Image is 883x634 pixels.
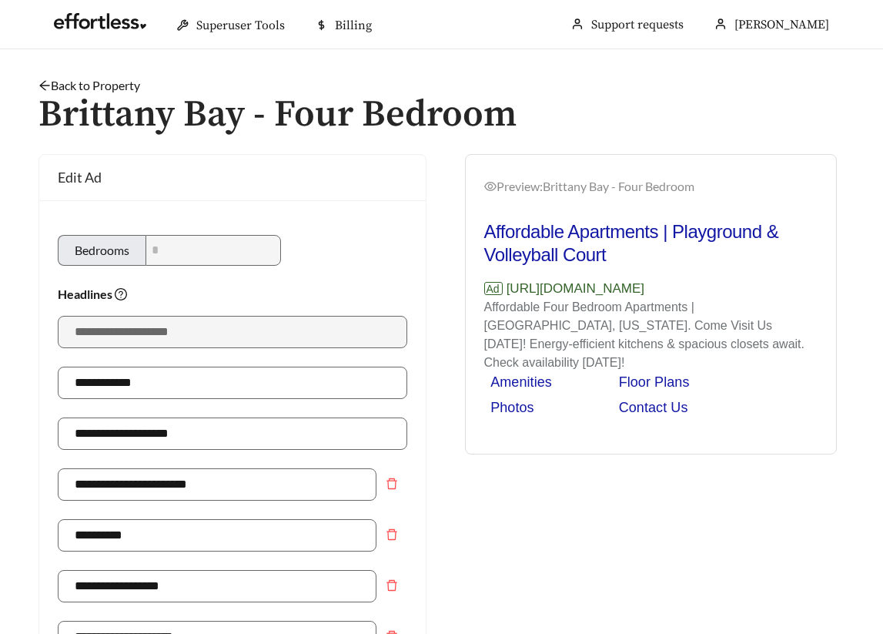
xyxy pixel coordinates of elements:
a: Photos [490,400,534,415]
p: Affordable Four Bedroom Apartments | [GEOGRAPHIC_DATA], [US_STATE]. Come Visit Us [DATE]! Energy-... [484,298,818,372]
a: Amenities [490,374,552,390]
span: arrow-left [38,79,51,92]
span: Superuser Tools [196,18,285,33]
h2: Affordable Apartments | Playground & Volleyball Court [484,220,818,267]
a: Floor Plans [619,374,690,390]
h1: Brittany Bay - Four Bedroom [38,95,845,136]
span: [PERSON_NAME] [734,17,829,32]
p: [URL][DOMAIN_NAME] [484,279,818,299]
div: Edit Ad [58,155,407,200]
span: Ad [484,282,503,295]
div: Bedrooms [58,235,145,266]
span: eye [484,180,497,193]
a: Contact Us [619,400,688,415]
button: Remove field [376,519,407,550]
strong: Headlines [58,287,127,301]
span: Billing [335,18,372,33]
button: Remove field [376,468,407,499]
div: Preview: Brittany Bay - Four Bedroom [484,177,818,196]
a: Support requests [591,17,684,32]
span: delete [377,478,406,490]
span: question-circle [115,288,127,300]
button: Remove field [376,570,407,601]
a: arrow-leftBack to Property [38,78,140,92]
span: delete [377,579,406,592]
span: delete [377,528,406,541]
